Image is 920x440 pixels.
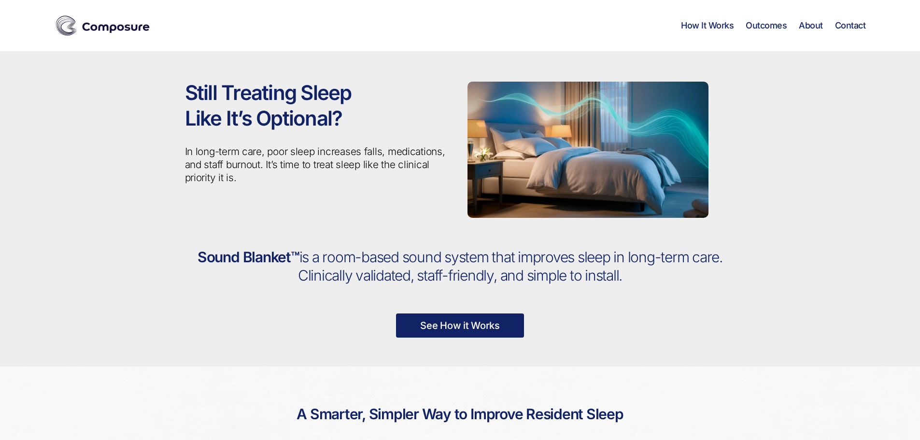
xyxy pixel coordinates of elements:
[298,248,722,284] span: is a room-based sound system that improves sleep in long-term care. Clinically validated, staff-f...
[185,248,736,284] h2: Sound Blanket™
[185,80,453,131] h1: Still Treating Sleep Like It’s Optional?
[835,20,866,31] a: Contact
[55,14,151,38] img: Composure
[681,20,865,31] nav: Horizontal
[396,313,524,338] a: See How it Works
[746,20,787,31] a: Outcomes
[185,145,453,185] p: In long-term care, poor sleep increases falls, medications, and staff burnout. It’s time to treat...
[681,20,734,31] a: How It Works
[185,396,736,433] h2: A Smarter, Simpler Way to Improve Resident Sleep
[799,20,823,31] a: About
